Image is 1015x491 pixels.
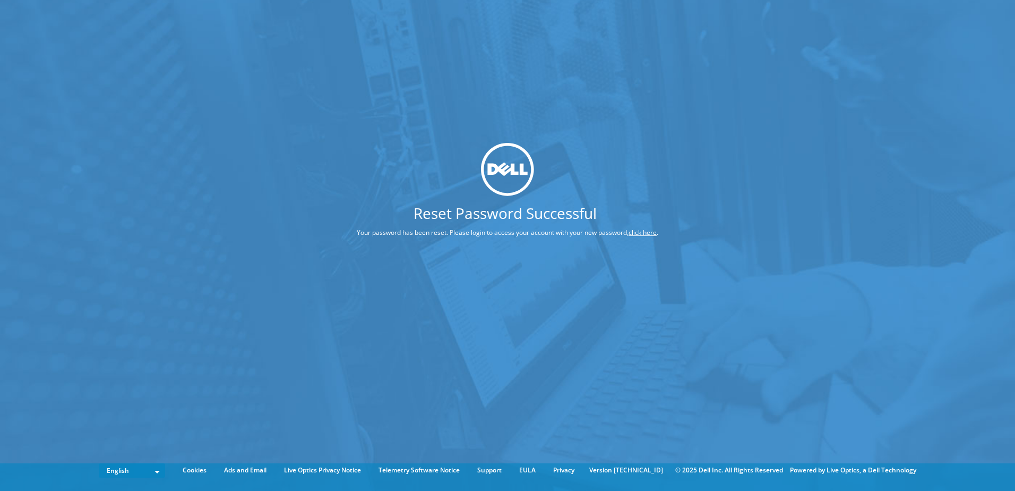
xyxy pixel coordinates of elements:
[670,464,788,476] li: © 2025 Dell Inc. All Rights Reserved
[511,464,544,476] a: EULA
[317,227,698,239] p: Your password has been reset. Please login to access your account with your new password, .
[469,464,510,476] a: Support
[276,464,369,476] a: Live Optics Privacy Notice
[790,464,916,476] li: Powered by Live Optics, a Dell Technology
[371,464,468,476] a: Telemetry Software Notice
[216,464,274,476] a: Ads and Email
[481,142,534,196] img: dell_svg_logo.svg
[584,464,668,476] li: Version [TECHNICAL_ID]
[175,464,214,476] a: Cookies
[545,464,582,476] a: Privacy
[317,206,693,221] h1: Reset Password Successful
[629,228,657,237] a: click here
